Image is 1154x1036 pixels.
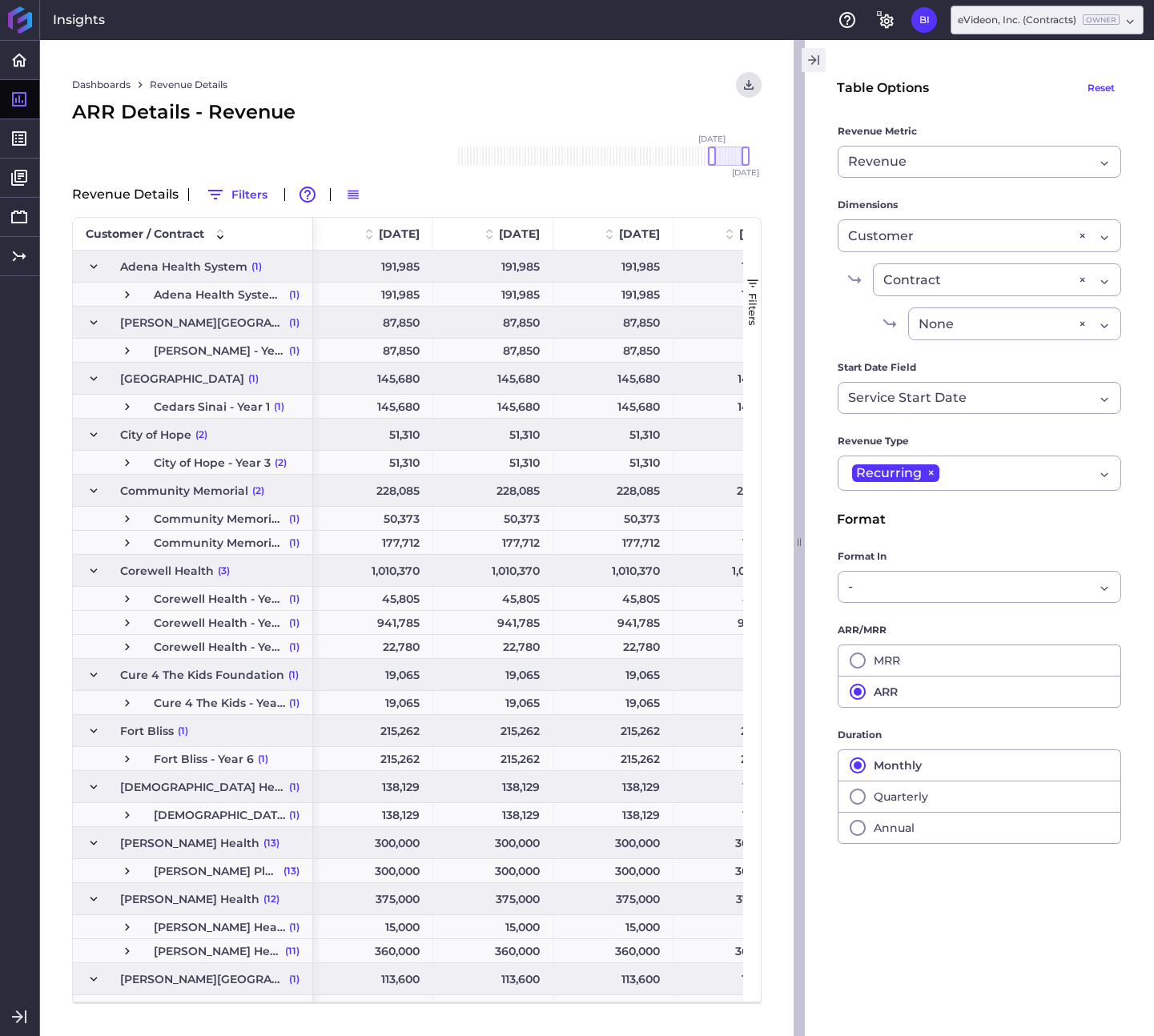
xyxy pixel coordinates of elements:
[154,636,285,658] span: Corewell Health - Year 6 ([GEOGRAPHIC_DATA])
[433,939,553,962] div: 360,000
[313,771,433,802] div: 138,129
[838,382,1121,414] div: Dropdown select
[154,452,271,474] span: City of Hope - Year 3
[674,691,794,714] div: 19,065
[73,283,313,307] div: Press SPACE to select this row.
[120,884,259,914] span: [PERSON_NAME] Health
[433,451,553,474] div: 51,310
[674,555,794,586] div: 1,010,370
[433,803,553,826] div: 138,129
[674,475,794,506] div: 228,085
[838,644,1121,676] button: MRR
[72,98,762,126] div: ARR Details - Revenue
[199,182,275,207] button: Filters
[838,676,1121,708] button: ARR
[313,859,433,882] div: 300,000
[73,963,313,995] div: Press SPACE to select this row.
[951,6,1144,34] div: Dropdown select
[553,283,674,306] div: 191,985
[73,859,313,883] div: Press SPACE to select this row.
[674,251,794,282] div: 191,985
[553,475,674,506] div: 228,085
[289,612,300,634] span: (1)
[433,747,553,770] div: 215,262
[289,532,300,554] span: (1)
[908,307,1121,340] div: Dropdown select
[251,251,262,282] span: (1)
[433,659,553,690] div: 19,065
[1079,226,1086,246] div: ×
[553,555,674,586] div: 1,010,370
[313,963,433,994] div: 113,600
[313,827,433,858] div: 300,000
[553,251,674,282] div: 191,985
[263,884,279,914] span: (12)
[553,339,674,362] div: 87,850
[263,828,279,858] span: (13)
[553,531,674,554] div: 177,712
[838,749,1121,781] button: Monthly
[73,531,313,555] div: Press SPACE to select this row.
[313,995,433,1018] div: 113,600
[838,571,1121,603] div: Dropdown select
[150,78,227,92] a: Revenue Details
[313,715,433,746] div: 215,262
[837,78,929,98] div: Table Options
[856,464,922,482] span: Recurring
[848,388,967,408] span: Service Start Date
[433,587,553,610] div: 45,805
[838,812,1121,844] button: Annual
[289,996,300,1018] span: (1)
[1080,72,1122,104] button: Reset
[313,939,433,962] div: 360,000
[313,283,433,306] div: 191,985
[674,803,794,826] div: 138,129
[553,827,674,858] div: 300,000
[313,555,433,586] div: 1,010,370
[433,715,553,746] div: 215,262
[73,691,313,715] div: Press SPACE to select this row.
[73,827,313,859] div: Press SPACE to select this row.
[919,315,954,334] span: None
[873,7,899,33] button: General Settings
[433,995,553,1018] div: 113,600
[553,611,674,634] div: 941,785
[911,7,937,33] button: User Menu
[313,747,433,770] div: 215,262
[154,860,279,882] span: [PERSON_NAME] Platform License Subscription
[73,507,313,531] div: Press SPACE to select this row.
[553,691,674,714] div: 19,065
[313,531,433,554] div: 177,712
[73,419,313,451] div: Press SPACE to select this row.
[73,771,313,803] div: Press SPACE to select this row.
[313,307,433,338] div: 87,850
[838,123,917,139] span: Revenue Metric
[1083,14,1120,25] ins: Owner
[283,860,300,882] span: (13)
[289,307,300,338] span: (1)
[838,219,1121,252] div: Dropdown select
[313,507,433,530] div: 50,373
[154,748,254,770] span: Fort Bliss - Year 6
[433,363,553,394] div: 145,680
[154,804,285,826] span: [DEMOGRAPHIC_DATA] MI City - Year 5
[433,251,553,282] div: 191,985
[288,660,299,690] span: (1)
[736,72,762,98] button: User Menu
[289,772,300,802] span: (1)
[313,883,433,914] div: 375,000
[553,859,674,882] div: 300,000
[120,251,247,282] span: Adena Health System
[433,475,553,506] div: 228,085
[739,227,780,241] span: [DATE]
[433,507,553,530] div: 50,373
[73,939,313,963] div: Press SPACE to select this row.
[1079,270,1086,290] div: ×
[120,476,248,506] span: Community Memorial
[674,451,794,474] div: 51,310
[195,420,207,450] span: (2)
[120,660,284,690] span: Cure 4 The Kids Foundation
[313,915,433,938] div: 15,000
[120,828,259,858] span: [PERSON_NAME] Health
[674,611,794,634] div: 941,785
